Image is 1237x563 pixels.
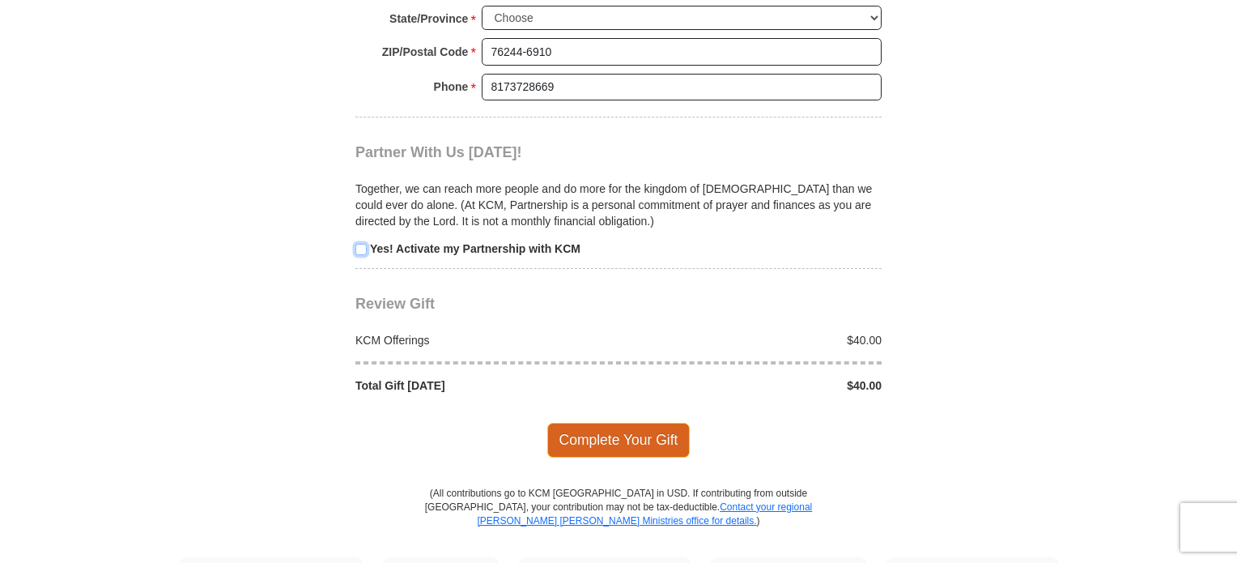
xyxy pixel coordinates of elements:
[389,7,468,30] strong: State/Province
[355,144,522,160] span: Partner With Us [DATE]!
[347,377,619,394] div: Total Gift [DATE]
[434,75,469,98] strong: Phone
[477,501,812,527] a: Contact your regional [PERSON_NAME] [PERSON_NAME] Ministries office for details.
[355,181,882,229] p: Together, we can reach more people and do more for the kingdom of [DEMOGRAPHIC_DATA] than we coul...
[382,41,469,63] strong: ZIP/Postal Code
[370,242,580,255] strong: Yes! Activate my Partnership with KCM
[424,487,813,557] p: (All contributions go to KCM [GEOGRAPHIC_DATA] in USD. If contributing from outside [GEOGRAPHIC_D...
[618,377,891,394] div: $40.00
[355,296,435,312] span: Review Gift
[547,423,691,457] span: Complete Your Gift
[618,332,891,348] div: $40.00
[347,332,619,348] div: KCM Offerings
